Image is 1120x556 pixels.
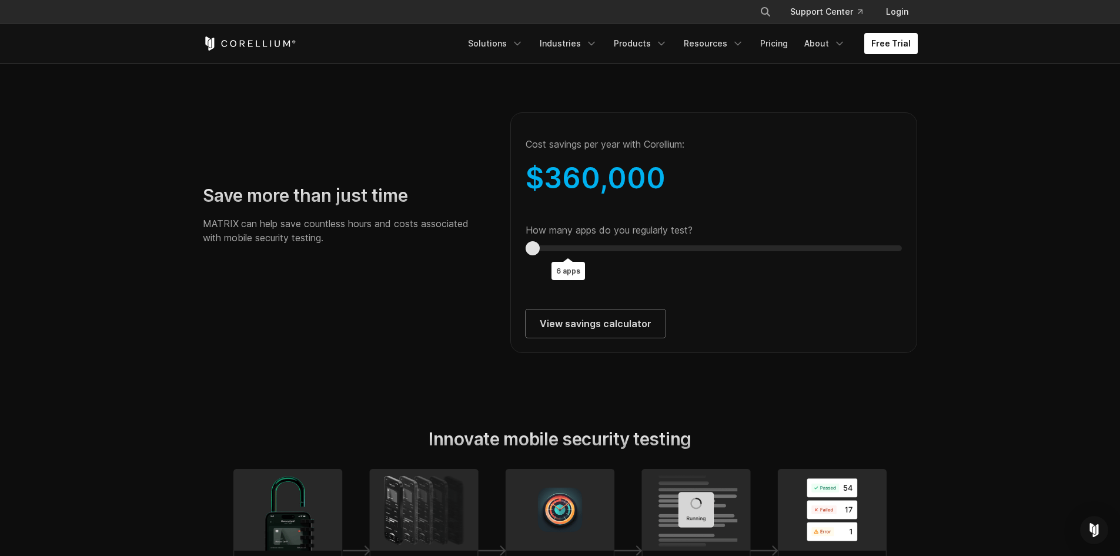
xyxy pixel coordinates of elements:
a: Free Trial [864,33,918,54]
a: About [797,33,852,54]
a: Resources [677,33,751,54]
a: Products [607,33,674,54]
a: Pricing [753,33,795,54]
div: Navigation Menu [745,1,918,22]
a: Support Center [781,1,872,22]
div: Navigation Menu [461,33,918,54]
p: Cost savings per year with Corellium: [526,137,902,151]
div: Open Intercom Messenger [1080,516,1108,544]
p: MATRIX can help save countless hours and costs associated with mobile security testing. [203,217,487,245]
a: Industries [533,33,604,54]
div: $ [526,161,902,196]
span: 360,000 [544,161,666,195]
a: Solutions [461,33,530,54]
a: View savings calculator [526,309,666,338]
button: Search [755,1,776,22]
output: 6 apps [551,262,585,280]
h2: Innovate mobile security testing [326,428,794,450]
label: How many apps do you regularly test? [526,224,693,236]
h2: Save more than just time [203,185,487,207]
a: Login [877,1,918,22]
a: Corellium Home [203,36,296,51]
